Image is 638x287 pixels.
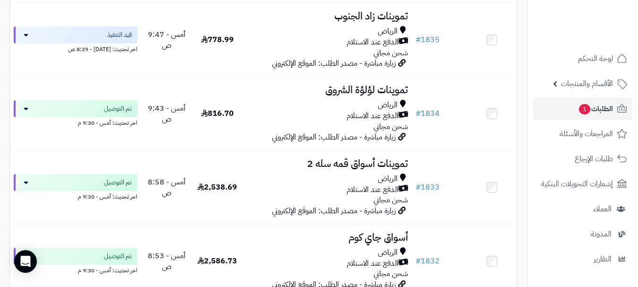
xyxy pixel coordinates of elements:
h3: أسواق جاي كوم [247,232,408,243]
span: 2,586.73 [197,255,237,267]
span: المراجعات والأسئلة [560,127,613,140]
a: التقارير [533,248,632,270]
h3: تموينات زاد الجنوب [247,11,408,22]
span: زيارة مباشرة - مصدر الطلب: الموقع الإلكتروني [272,131,396,143]
a: المراجعات والأسئلة [533,122,632,145]
div: اخر تحديث: [DATE] - 8:39 ص [14,43,137,53]
div: اخر تحديث: أمس - 9:30 م [14,265,137,275]
span: المدونة [591,227,612,241]
a: العملاء [533,198,632,220]
span: شحن مجاني [374,268,408,279]
span: # [416,255,421,267]
span: الرياض [378,174,398,184]
a: المدونة [533,223,632,245]
div: اخر تحديث: أمس - 9:30 م [14,191,137,201]
span: الدفع عند الاستلام [347,37,399,48]
span: الرياض [378,26,398,37]
a: #1834 [416,108,440,119]
span: # [416,108,421,119]
span: شحن مجاني [374,121,408,132]
span: طلبات الإرجاع [575,152,613,165]
span: شحن مجاني [374,194,408,206]
span: زيارة مباشرة - مصدر الطلب: الموقع الإلكتروني [272,205,396,217]
a: طلبات الإرجاع [533,148,632,170]
span: زيارة مباشرة - مصدر الطلب: الموقع الإلكتروني [272,58,396,69]
span: 1 [579,104,590,114]
span: الرياض [378,247,398,258]
div: Open Intercom Messenger [14,250,37,273]
a: #1835 [416,34,440,45]
span: الدفع عند الاستلام [347,184,399,195]
span: أمس - 9:47 ص [148,29,186,51]
span: التقارير [594,252,612,266]
a: إشعارات التحويلات البنكية [533,173,632,195]
span: 816.70 [201,108,234,119]
span: الدفع عند الاستلام [347,258,399,269]
a: الطلبات1 [533,97,632,120]
span: العملاء [593,202,612,216]
span: الأقسام والمنتجات [561,77,613,90]
span: أمس - 8:58 ص [148,176,186,199]
a: #1832 [416,255,440,267]
h3: تموينات أسواق قمه سله 2 [247,158,408,169]
span: أمس - 9:43 ص [148,103,186,125]
a: #1833 [416,182,440,193]
span: تم التوصيل [104,178,132,187]
a: لوحة التحكم [533,47,632,70]
span: تم التوصيل [104,104,132,113]
span: الطلبات [578,102,613,115]
span: # [416,34,421,45]
img: logo-2.png [574,26,629,46]
span: أمس - 8:53 ص [148,250,186,272]
span: الرياض [378,100,398,111]
span: تم التوصيل [104,252,132,261]
span: لوحة التحكم [578,52,613,65]
span: إشعارات التحويلات البنكية [541,177,613,191]
span: الدفع عند الاستلام [347,111,399,122]
h3: تموينات لؤلؤة الشروق [247,85,408,96]
span: 778.99 [201,34,234,45]
span: قيد التنفيذ [107,30,132,40]
span: شحن مجاني [374,47,408,59]
span: # [416,182,421,193]
div: اخر تحديث: أمس - 9:30 م [14,117,137,127]
span: 2,538.69 [197,182,237,193]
